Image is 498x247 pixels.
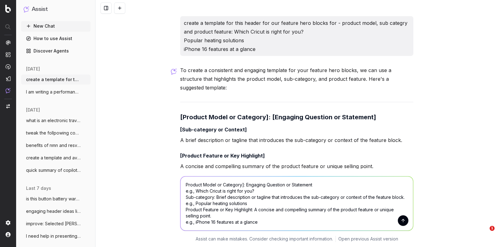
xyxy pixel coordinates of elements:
[21,219,91,229] button: improve: Selected [PERSON_NAME] stores a
[21,165,91,175] button: quick summary of copilot create an agent
[184,19,410,53] p: create a template for this header for our feature hero blocks for - product model, sub categry an...
[26,167,81,173] span: quick summary of copilot create an agent
[26,117,81,124] span: what is an electronic travel authority E
[21,153,91,163] button: create a template and average character
[26,221,81,227] span: improve: Selected [PERSON_NAME] stores a
[26,107,40,113] span: [DATE]
[26,155,81,161] span: create a template and average character
[26,185,51,191] span: last 7 days
[180,126,247,133] strong: [Sub-category or Context]
[26,233,81,239] span: I need help in presenting the issues I a
[180,162,413,171] p: A concise and compelling summary of the product feature or unique selling point.
[6,88,11,93] img: Assist
[26,196,81,202] span: is this button battery warning in line w
[490,226,495,231] span: 1
[21,87,91,97] button: I am writing a performance review and po
[5,5,11,13] img: Botify logo
[338,236,398,242] a: Open previous Assist version
[6,232,11,237] img: My account
[21,231,91,241] button: I need help in presenting the issues I a
[26,89,81,95] span: I am writing a performance review and po
[24,6,29,12] img: Assist
[180,153,265,159] strong: [Product Feature or Key Highlight]
[6,76,11,81] img: Studio
[6,64,11,69] img: Activation
[26,130,81,136] span: tweak the follpowing content to reflect
[180,113,376,121] strong: [Product Model or Category]: [Engaging Question or Statement]
[26,208,81,214] span: engaging header ideas like this: Discove
[21,140,91,150] button: benefits of nmn and resveratrol for 53 y
[26,76,81,83] span: create a template for this header for ou
[26,66,40,72] span: [DATE]
[6,104,10,108] img: Switch project
[21,128,91,138] button: tweak the follpowing content to reflect
[21,21,91,31] button: New Chat
[180,66,413,92] p: To create a consistent and engaging template for your feature hero blocks, we can use a structure...
[6,40,11,45] img: Analytics
[21,116,91,126] button: what is an electronic travel authority E
[32,5,48,14] h1: Assist
[6,220,11,225] img: Setting
[180,136,413,144] p: A brief description or tagline that introduces the sub-category or context of the feature block.
[24,5,88,14] button: Assist
[21,206,91,216] button: engaging header ideas like this: Discove
[6,52,11,57] img: Intelligence
[477,226,492,241] iframe: Intercom live chat
[180,176,413,231] textarea: Product Model or Category]: Engaging Question or Statement e.g., Which Cricut is right for you? S...
[21,75,91,85] button: create a template for this header for ou
[21,34,91,43] a: How to use Assist
[21,46,91,56] a: Discover Agents
[171,68,177,75] img: Botify assist logo
[26,142,81,149] span: benefits of nmn and resveratrol for 53 y
[196,236,333,242] p: Assist can make mistakes. Consider checking important information.
[21,194,91,204] button: is this button battery warning in line w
